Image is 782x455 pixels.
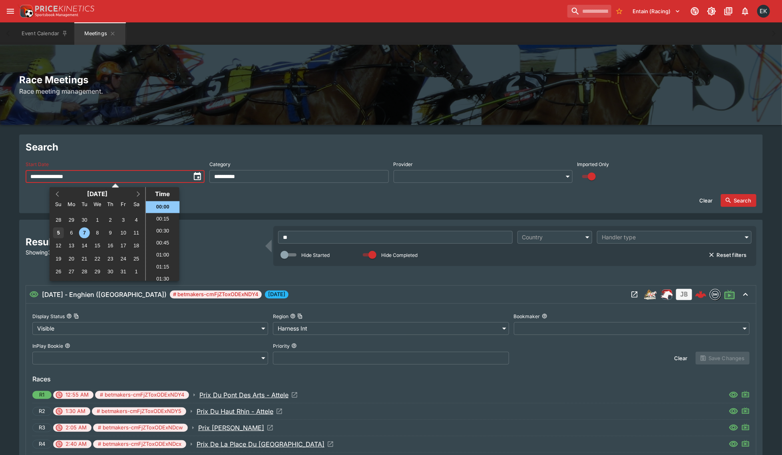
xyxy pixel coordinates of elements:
[704,249,752,261] button: Reset filters
[66,253,77,264] div: Choose Monday, October 20th, 2025
[74,22,125,45] button: Meetings
[710,289,720,300] img: betmakers.png
[66,214,77,225] div: Choose Monday, September 29th, 2025
[52,213,143,278] div: Month October, 2025
[290,313,296,319] button: RegionCopy To Clipboard
[32,343,63,349] p: InPlay Bookie
[79,241,90,251] div: Choose Tuesday, October 14th, 2025
[3,4,18,18] button: open drawer
[105,199,116,210] div: Thursday
[146,237,180,249] li: 00:45
[19,74,763,86] h2: Race Meetings
[18,3,34,19] img: PriceKinetics Logo
[148,190,177,198] div: Time
[79,214,90,225] div: Choose Tuesday, September 30th, 2025
[273,343,290,349] p: Priority
[79,199,90,210] div: Tuesday
[35,13,78,17] img: Sportsbook Management
[273,322,509,335] div: Harness Int
[688,4,702,18] button: Connected to PK
[197,439,324,449] p: Prix De La Place Du [GEOGRAPHIC_DATA]
[42,290,167,299] h6: [DATE] - Enghien ([GEOGRAPHIC_DATA])
[53,199,64,210] div: Sunday
[53,253,64,264] div: Choose Sunday, October 19th, 2025
[724,289,735,300] svg: Live
[61,391,94,399] span: 12:55 AM
[577,161,609,168] p: Imported Only
[644,288,657,301] div: harness_racing
[93,440,186,448] span: # betmakers-cmFjZToxODExNDcx
[660,288,673,301] img: racing.png
[79,253,90,264] div: Choose Tuesday, October 21st, 2025
[131,267,142,277] div: Choose Saturday, November 1st, 2025
[105,228,116,239] div: Choose Thursday, October 9th, 2025
[131,253,142,264] div: Choose Saturday, October 25th, 2025
[660,288,673,301] div: ParallelRacing Handler
[92,253,103,264] div: Choose Wednesday, October 22nd, 2025
[118,214,129,225] div: Choose Friday, October 3rd, 2025
[61,407,90,415] span: 1:30 AM
[710,289,721,300] div: betmakers
[32,313,65,320] p: Display Status
[74,313,79,319] button: Copy To Clipboard
[198,423,274,433] a: Open Event
[170,291,262,299] span: # betmakers-cmFjZToxODExNDY4
[29,290,39,299] svg: Visible
[118,253,129,264] div: Choose Friday, October 24th, 2025
[198,423,264,433] p: Prix [PERSON_NAME]
[514,313,540,320] p: Bookmaker
[602,233,739,241] div: Handler type
[92,407,186,415] span: # betmakers-cmFjZToxODExNDY5
[757,5,770,18] div: Emily Kim
[644,288,657,301] img: harness_racing.png
[694,194,718,207] button: Clear
[721,194,756,207] button: Search
[105,241,116,251] div: Choose Thursday, October 16th, 2025
[66,228,77,239] div: Choose Monday, October 6th, 2025
[729,390,738,400] svg: Visible
[729,407,738,416] svg: Visible
[34,440,50,448] span: R4
[131,214,142,225] div: Choose Saturday, October 4th, 2025
[53,267,64,277] div: Choose Sunday, October 26th, 2025
[131,199,142,210] div: Saturday
[131,228,142,239] div: Choose Saturday, October 11th, 2025
[79,228,90,239] div: Choose Tuesday, October 7th, 2025
[118,241,129,251] div: Choose Friday, October 17th, 2025
[50,190,145,198] h2: [DATE]
[79,267,90,277] div: Choose Tuesday, October 28th, 2025
[190,169,205,184] button: toggle date time picker
[32,322,268,335] div: Visible
[53,228,64,239] div: Choose Sunday, October 5th, 2025
[199,390,298,400] a: Open Event
[197,407,273,416] p: Prix Du Haut Rhin - Attele
[542,313,547,319] button: Bookmaker
[755,2,772,20] button: Emily Kim
[146,273,180,285] li: 01:30
[118,199,129,210] div: Friday
[394,161,413,168] p: Provider
[34,424,50,432] span: R3
[265,291,289,299] span: [DATE]
[146,201,180,213] li: 00:00
[197,439,334,449] a: Open Event
[291,343,297,349] button: Priority
[197,407,283,416] a: Open Event
[567,5,611,18] input: search
[676,289,692,300] div: Jetbet not yet mapped
[695,289,706,300] img: logo-cerberus--red.svg
[669,352,692,365] button: Clear
[146,201,180,281] ul: Time
[26,141,756,153] h2: Search
[105,267,116,277] div: Choose Thursday, October 30th, 2025
[95,391,189,399] span: # betmakers-cmFjZToxODExNDY4
[61,440,92,448] span: 2:40 AM
[35,6,94,12] img: PriceKinetics
[50,188,63,201] button: Previous Month
[53,214,64,225] div: Choose Sunday, September 28th, 2025
[381,252,418,259] p: Hide Completed
[131,241,142,251] div: Choose Saturday, October 18th, 2025
[721,4,736,18] button: Documentation
[105,214,116,225] div: Choose Thursday, October 2nd, 2025
[66,199,77,210] div: Monday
